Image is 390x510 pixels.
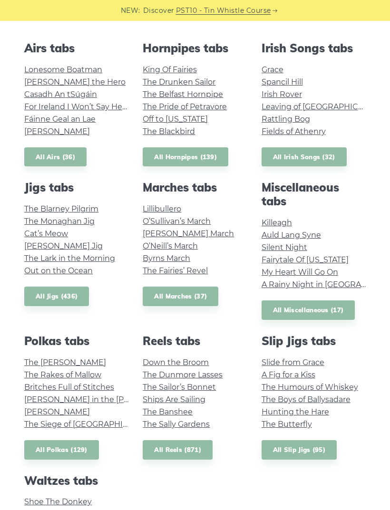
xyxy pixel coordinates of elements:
a: Rattling Bog [262,115,310,124]
h2: Jigs tabs [24,181,128,194]
a: [PERSON_NAME] Jig [24,241,103,250]
a: Cat’s Meow [24,229,68,238]
a: Slide from Grace [262,358,324,367]
a: The Blarney Pilgrim [24,204,98,213]
a: The Boys of Ballysadare [262,395,351,404]
a: My Heart Will Go On [262,268,338,277]
a: The Butterfly [262,420,312,429]
a: [PERSON_NAME] [24,127,90,136]
a: The Blackbird [143,127,195,136]
a: All Airs (36) [24,147,87,167]
a: [PERSON_NAME] [24,407,90,416]
a: Killeagh [262,218,292,227]
a: The Pride of Petravore [143,102,227,111]
a: All Reels (871) [143,440,213,460]
a: Byrns March [143,254,190,263]
a: Shoe The Donkey [24,497,92,506]
a: The Fairies’ Revel [143,266,208,275]
a: All Miscellaneous (17) [262,300,355,320]
a: All Irish Songs (32) [262,147,347,167]
a: Down the Broom [143,358,209,367]
a: The Belfast Hornpipe [143,90,223,99]
a: The Sally Gardens [143,420,210,429]
a: The Rakes of Mallow [24,370,101,379]
a: All Jigs (436) [24,287,89,306]
a: Casadh An tSúgáin [24,90,97,99]
a: All Slip Jigs (95) [262,440,337,460]
a: The Monaghan Jig [24,217,95,226]
a: The Banshee [143,407,193,416]
a: Fairytale Of [US_STATE] [262,255,349,264]
a: Spancil Hill [262,77,303,87]
a: Grace [262,65,283,74]
h2: Miscellaneous tabs [262,181,366,208]
a: Silent Night [262,243,307,252]
a: Leaving of [GEOGRAPHIC_DATA] [262,102,384,111]
a: PST10 - Tin Whistle Course [176,5,271,16]
a: The Lark in the Morning [24,254,115,263]
span: Discover [143,5,175,16]
a: Hunting the Hare [262,407,329,416]
a: Lillibullero [143,204,181,213]
a: Irish Rover [262,90,302,99]
h2: Irish Songs tabs [262,41,366,55]
a: The Drunken Sailor [143,77,215,87]
h2: Airs tabs [24,41,128,55]
h2: Hornpipes tabs [143,41,247,55]
a: Off to [US_STATE] [143,115,208,124]
a: The Dunmore Lasses [143,370,223,379]
a: [PERSON_NAME] in the [PERSON_NAME] [24,395,182,404]
h2: Polkas tabs [24,334,128,348]
a: Auld Lang Syne [262,231,321,240]
a: King Of Fairies [143,65,197,74]
a: Lonesome Boatman [24,65,102,74]
a: The Humours of Whiskey [262,383,358,392]
a: Britches Full of Stitches [24,383,114,392]
a: The [PERSON_NAME] [24,358,106,367]
h2: Slip Jigs tabs [262,334,366,348]
h2: Marches tabs [143,181,247,194]
span: NEW: [121,5,140,16]
h2: Reels tabs [143,334,247,348]
a: O’Neill’s March [143,241,198,250]
a: [PERSON_NAME] March [143,229,234,238]
a: Out on the Ocean [24,266,93,275]
a: [PERSON_NAME] the Hero [24,77,126,87]
a: All Marches (37) [143,287,218,306]
h2: Waltzes tabs [24,474,128,488]
a: All Hornpipes (139) [143,147,228,167]
a: For Ireland I Won’t Say Her Name [24,102,150,111]
a: Fields of Athenry [262,127,326,136]
a: The Siege of [GEOGRAPHIC_DATA] [24,420,155,429]
a: O’Sullivan’s March [143,217,211,226]
a: The Sailor’s Bonnet [143,383,216,392]
a: All Polkas (129) [24,440,99,460]
a: A Fig for a Kiss [262,370,315,379]
a: Fáinne Geal an Lae [24,115,96,124]
a: Ships Are Sailing [143,395,205,404]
